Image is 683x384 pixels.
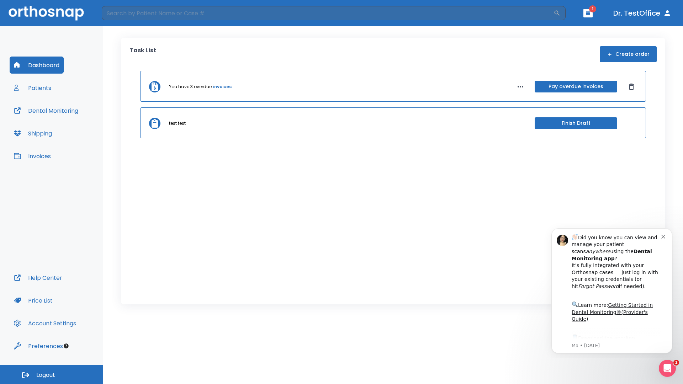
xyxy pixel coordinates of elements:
[36,371,55,379] span: Logout
[10,125,56,142] button: Shipping
[10,292,57,309] button: Price List
[10,337,67,354] button: Preferences
[31,113,94,126] a: App Store
[213,84,232,90] a: invoices
[673,360,679,366] span: 1
[10,79,55,96] button: Patients
[169,84,212,90] p: You have 3 overdue
[121,11,126,17] button: Dismiss notification
[169,120,186,127] p: test test
[10,57,64,74] button: Dashboard
[10,148,55,165] button: Invoices
[63,343,69,349] div: Tooltip anchor
[9,6,84,20] img: Orthosnap
[541,222,683,358] iframe: Intercom notifications message
[610,7,674,20] button: Dr. TestOffice
[102,6,554,20] input: Search by Patient Name or Case #
[589,5,596,12] span: 1
[10,102,83,119] button: Dental Monitoring
[535,81,617,92] button: Pay overdue invoices
[31,112,121,148] div: Download the app: | ​ Let us know if you need help getting started!
[10,315,80,332] button: Account Settings
[600,46,657,62] button: Create order
[626,81,637,92] button: Dismiss
[129,46,156,62] p: Task List
[659,360,676,377] iframe: Intercom live chat
[10,269,67,286] button: Help Center
[31,121,121,127] p: Message from Ma, sent 8w ago
[535,117,617,129] button: Finish Draft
